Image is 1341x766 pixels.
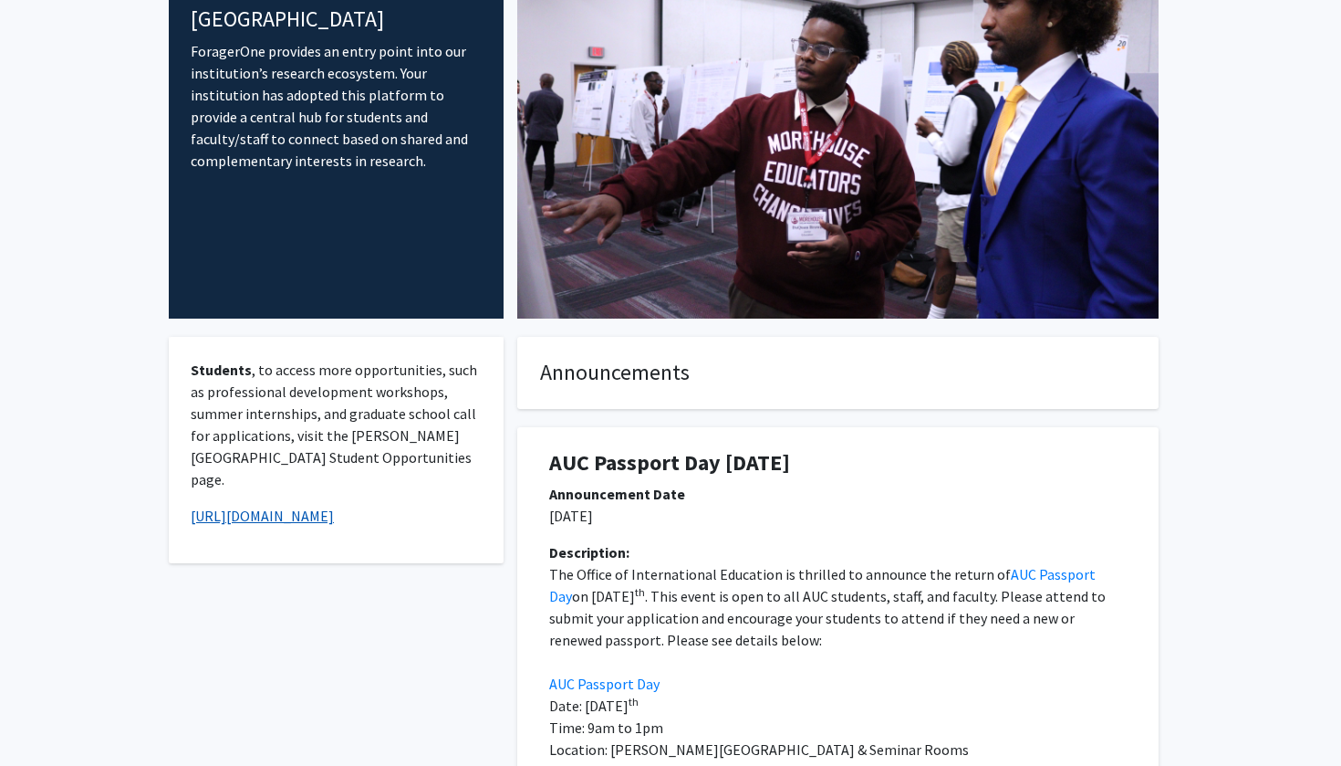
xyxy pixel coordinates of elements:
a: AUC Passport Day [549,675,660,693]
p: [DATE] [549,505,1127,527]
div: Description: [549,541,1127,563]
p: Time: 9am to 1pm [549,717,1127,739]
p: Date: [DATE] [549,695,1127,717]
sup: th [629,695,639,708]
p: , to access more opportunities, such as professional development workshops, summer internships, a... [191,359,482,490]
iframe: Chat [14,684,78,752]
strong: Students [191,361,252,379]
div: Announcement Date [549,483,1127,505]
h1: AUC Passport Day [DATE] [549,450,1127,477]
p: Location: [PERSON_NAME][GEOGRAPHIC_DATA] & Seminar Rooms [549,739,1127,761]
a: [URL][DOMAIN_NAME] [191,507,334,525]
h4: Announcements [540,360,1136,386]
p: ForagerOne provides an entry point into our institution’s research ecosystem. Your institution ha... [191,40,482,172]
sup: th [635,585,645,599]
p: The Office of International Education is thrilled to announce the return of on [DATE] . This even... [549,563,1127,651]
